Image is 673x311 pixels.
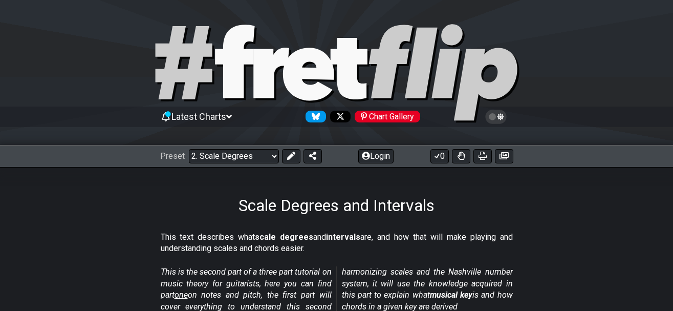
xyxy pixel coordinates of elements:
[430,149,449,163] button: 0
[495,149,513,163] button: Create image
[282,149,300,163] button: Edit Preset
[160,151,185,161] span: Preset
[303,149,322,163] button: Share Preset
[452,149,470,163] button: Toggle Dexterity for all fretkits
[490,112,502,121] span: Toggle light / dark theme
[351,111,420,122] a: #fretflip at Pinterest
[355,111,420,122] div: Chart Gallery
[175,290,188,300] span: one
[255,232,313,242] strong: scale degrees
[301,111,326,122] a: Follow #fretflip at Bluesky
[358,149,394,163] button: Login
[326,232,360,242] strong: intervals
[473,149,492,163] button: Print
[189,149,279,163] select: Preset
[161,232,513,255] p: This text describes what and are, and how that will make playing and understanding scales and cho...
[171,111,226,122] span: Latest Charts
[326,111,351,122] a: Follow #fretflip at X
[238,196,435,215] h1: Scale Degrees and Intervals
[430,290,472,300] strong: musical key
